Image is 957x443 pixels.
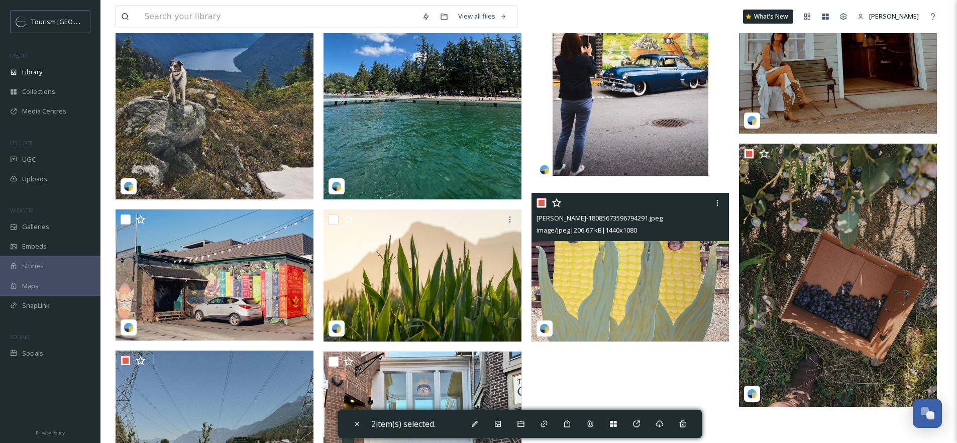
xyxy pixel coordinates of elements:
[36,426,65,438] a: Privacy Policy
[116,209,313,341] img: brian.ventrudo-18040296929354150.jpeg
[540,323,550,334] img: snapsea-logo.png
[913,399,942,428] button: Open Chat
[739,144,937,407] img: fall_tum-17883910029354570.jpeg
[31,17,121,26] span: Tourism [GEOGRAPHIC_DATA]
[531,193,729,342] img: sarahmcintyrexo-18085673596794291.jpeg
[22,222,49,232] span: Galleries
[537,226,637,235] span: image/jpeg | 206.67 kB | 1440 x 1080
[22,349,43,358] span: Socials
[743,10,793,24] a: What's New
[537,213,663,223] span: [PERSON_NAME]-18085673596794291.jpeg
[332,181,342,191] img: snapsea-logo.png
[747,389,757,399] img: snapsea-logo.png
[22,106,66,116] span: Media Centres
[22,174,47,184] span: Uploads
[22,155,36,164] span: UGC
[22,87,55,96] span: Collections
[22,261,44,271] span: Stories
[10,206,33,214] span: WIDGETS
[22,301,50,310] span: SnapLink
[453,7,512,26] a: View all files
[324,209,521,342] img: nina.wood-18134006344434050.jpeg
[22,242,47,251] span: Embeds
[22,67,42,77] span: Library
[10,333,30,341] span: SOCIALS
[10,52,28,59] span: MEDIA
[22,281,39,291] span: Maps
[371,418,436,429] span: 2 item(s) selected.
[10,139,32,147] span: COLLECT
[16,17,26,27] img: OMNISEND%20Email%20Square%20Images%20.png
[124,181,134,191] img: snapsea-logo.png
[124,322,134,333] img: snapsea-logo.png
[332,323,342,334] img: snapsea-logo.png
[747,116,757,126] img: snapsea-logo.png
[853,7,924,26] a: [PERSON_NAME]
[869,12,919,21] span: [PERSON_NAME]
[540,165,550,175] img: snapsea-logo.png
[36,429,65,436] span: Privacy Policy
[139,6,417,28] input: Search your library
